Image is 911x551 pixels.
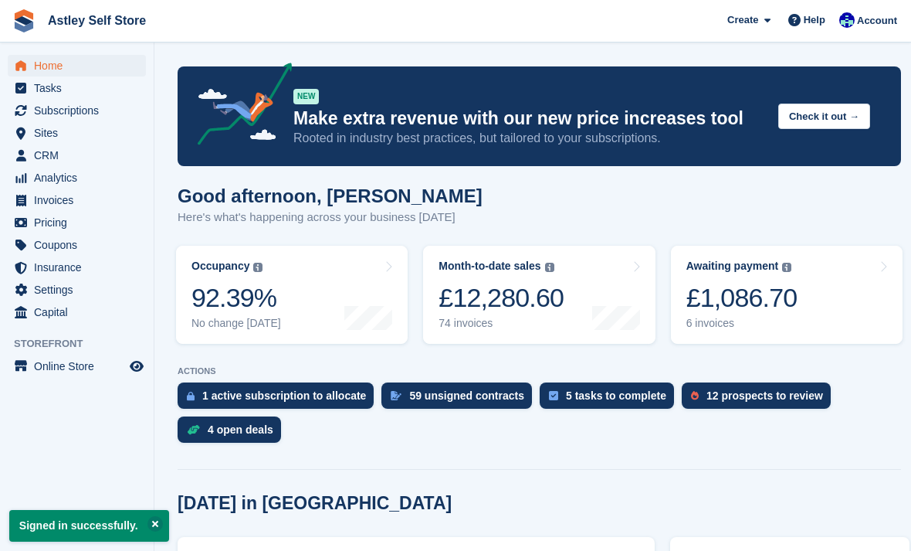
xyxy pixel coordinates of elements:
[8,167,146,189] a: menu
[187,424,200,435] img: deal-1b604bf984904fb50ccaf53a9ad4b4a5d6e5aea283cecdc64d6e3604feb123c2.svg
[9,510,169,542] p: Signed in successfully.
[8,100,146,121] a: menu
[34,355,127,377] span: Online Store
[8,145,146,166] a: menu
[178,417,289,451] a: 4 open deals
[185,63,293,151] img: price-adjustments-announcement-icon-8257ccfd72463d97f412b2fc003d46551f7dbcb40ab6d574587a9cd5c0d94...
[682,383,838,417] a: 12 prospects to review
[545,263,554,272] img: icon-info-grey-7440780725fd019a000dd9b08b2336e03edf1995a4989e88bcd33f0948082b44.svg
[34,145,127,166] span: CRM
[439,282,564,314] div: £12,280.60
[191,282,281,314] div: 92.39%
[34,167,127,189] span: Analytics
[439,260,540,273] div: Month-to-date sales
[34,55,127,77] span: Home
[540,383,682,417] a: 5 tasks to complete
[178,185,483,206] h1: Good afternoon, [PERSON_NAME]
[34,212,127,233] span: Pricing
[178,209,483,226] p: Here's what's happening across your business [DATE]
[34,189,127,211] span: Invoices
[566,389,666,402] div: 5 tasks to complete
[691,391,699,400] img: prospect-51fa495bee0391a8d652442698ab0144808aea92771e9ea1ae160a38d050c398.svg
[293,130,766,147] p: Rooted in industry best practices, but tailored to your subscriptions.
[804,12,825,28] span: Help
[8,355,146,377] a: menu
[706,389,823,402] div: 12 prospects to review
[782,263,791,272] img: icon-info-grey-7440780725fd019a000dd9b08b2336e03edf1995a4989e88bcd33f0948082b44.svg
[34,77,127,99] span: Tasks
[381,383,540,417] a: 59 unsigned contracts
[187,391,195,401] img: active_subscription_to_allocate_icon-d502201f5373d7db506a760aba3b589e785aa758c864c3986d89f69b8ff3...
[191,260,249,273] div: Occupancy
[293,89,319,104] div: NEW
[8,122,146,144] a: menu
[34,122,127,144] span: Sites
[686,282,798,314] div: £1,086.70
[439,317,564,330] div: 74 invoices
[8,189,146,211] a: menu
[178,383,381,417] a: 1 active subscription to allocate
[391,391,401,400] img: contract_signature_icon-13c848040528278c33f63329250d36e43548de30e8caae1d1a13099fd9432cc5.svg
[34,257,127,278] span: Insurance
[8,55,146,77] a: menu
[12,9,36,32] img: stora-icon-8386f47178a22dfd0bd8f6a31ec36ba5ce8667c1dd55bd0f319d3a0aa187defe.svg
[8,212,146,233] a: menu
[8,77,146,99] a: menu
[191,317,281,330] div: No change [DATE]
[202,389,366,402] div: 1 active subscription to allocate
[857,13,897,29] span: Account
[34,234,127,256] span: Coupons
[293,107,766,130] p: Make extra revenue with our new price increases tool
[8,234,146,256] a: menu
[686,260,779,273] div: Awaiting payment
[14,336,154,352] span: Storefront
[8,301,146,323] a: menu
[253,263,262,272] img: icon-info-grey-7440780725fd019a000dd9b08b2336e03edf1995a4989e88bcd33f0948082b44.svg
[423,246,655,344] a: Month-to-date sales £12,280.60 74 invoices
[208,423,273,436] div: 4 open deals
[8,279,146,301] a: menu
[8,257,146,278] a: menu
[34,279,127,301] span: Settings
[42,8,152,33] a: Astley Self Store
[409,389,524,402] div: 59 unsigned contracts
[839,12,855,28] img: Gemma Parkinson
[778,104,870,129] button: Check it out →
[178,493,452,514] h2: [DATE] in [GEOGRAPHIC_DATA]
[34,100,127,121] span: Subscriptions
[727,12,758,28] span: Create
[127,357,146,376] a: Preview store
[549,391,558,400] img: task-75834270c22a3079a89374b754ae025e5fb1db73e45f91037f5363f120a921f8.svg
[34,301,127,323] span: Capital
[671,246,903,344] a: Awaiting payment £1,086.70 6 invoices
[686,317,798,330] div: 6 invoices
[178,366,901,376] p: ACTIONS
[176,246,408,344] a: Occupancy 92.39% No change [DATE]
